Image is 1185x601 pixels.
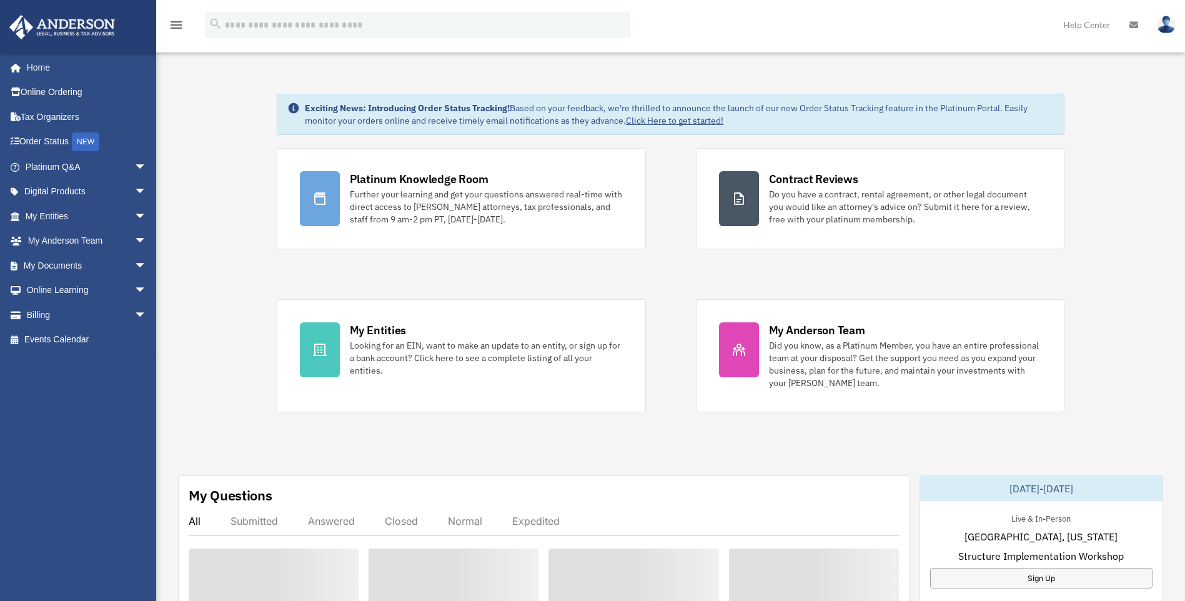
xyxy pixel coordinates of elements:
a: Tax Organizers [9,104,166,129]
div: Looking for an EIN, want to make an update to an entity, or sign up for a bank account? Click her... [350,339,623,377]
a: My Anderson Teamarrow_drop_down [9,229,166,254]
div: Further your learning and get your questions answered real-time with direct access to [PERSON_NAM... [350,188,623,226]
a: Platinum Q&Aarrow_drop_down [9,154,166,179]
span: arrow_drop_down [134,204,159,229]
span: Structure Implementation Workshop [958,549,1124,564]
span: arrow_drop_down [134,253,159,279]
div: Contract Reviews [769,171,858,187]
a: Events Calendar [9,327,166,352]
div: Closed [385,515,418,527]
i: menu [169,17,184,32]
div: Expedited [512,515,560,527]
span: arrow_drop_down [134,179,159,205]
div: My Entities [350,322,406,338]
div: Do you have a contract, rental agreement, or other legal document you would like an attorney's ad... [769,188,1042,226]
a: Order StatusNEW [9,129,166,155]
a: My Entities Looking for an EIN, want to make an update to an entity, or sign up for a bank accoun... [277,299,646,412]
a: My Entitiesarrow_drop_down [9,204,166,229]
div: Normal [448,515,482,527]
img: User Pic [1157,16,1176,34]
a: Click Here to get started! [626,115,723,126]
div: Submitted [231,515,278,527]
span: [GEOGRAPHIC_DATA], [US_STATE] [964,529,1118,544]
img: Anderson Advisors Platinum Portal [6,15,119,39]
div: [DATE]-[DATE] [920,476,1163,501]
a: Online Ordering [9,80,166,105]
div: NEW [72,132,99,151]
a: Sign Up [930,568,1153,589]
i: search [209,17,222,31]
div: My Anderson Team [769,322,865,338]
div: My Questions [189,486,272,505]
span: arrow_drop_down [134,278,159,304]
strong: Exciting News: Introducing Order Status Tracking! [305,102,510,114]
span: arrow_drop_down [134,154,159,180]
a: Home [9,55,159,80]
span: arrow_drop_down [134,229,159,254]
a: menu [169,22,184,32]
span: arrow_drop_down [134,302,159,328]
a: My Documentsarrow_drop_down [9,253,166,278]
div: Live & In-Person [1001,511,1081,524]
a: Digital Productsarrow_drop_down [9,179,166,204]
div: All [189,515,201,527]
a: Platinum Knowledge Room Further your learning and get your questions answered real-time with dire... [277,148,646,249]
div: Platinum Knowledge Room [350,171,488,187]
a: Contract Reviews Do you have a contract, rental agreement, or other legal document you would like... [696,148,1065,249]
a: My Anderson Team Did you know, as a Platinum Member, you have an entire professional team at your... [696,299,1065,412]
div: Did you know, as a Platinum Member, you have an entire professional team at your disposal? Get th... [769,339,1042,389]
a: Billingarrow_drop_down [9,302,166,327]
a: Online Learningarrow_drop_down [9,278,166,303]
div: Answered [308,515,355,527]
div: Based on your feedback, we're thrilled to announce the launch of our new Order Status Tracking fe... [305,102,1054,127]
